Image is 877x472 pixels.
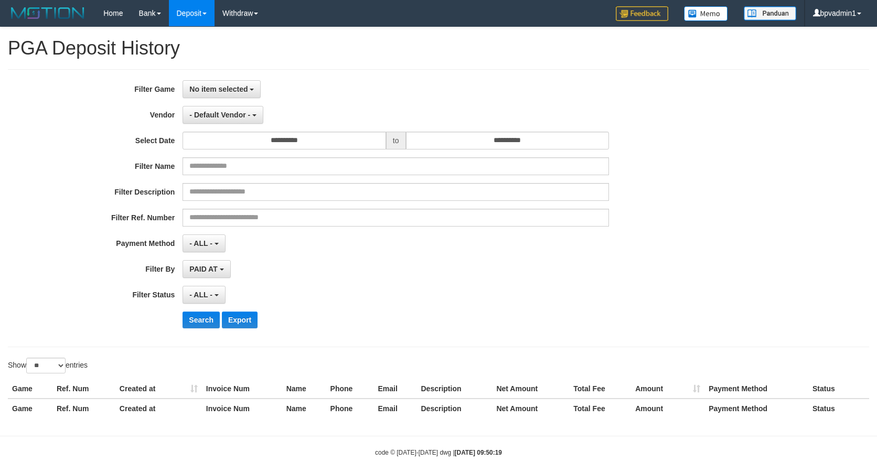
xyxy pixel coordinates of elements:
th: Created at [115,399,202,418]
button: PAID AT [183,260,230,278]
span: No item selected [189,85,248,93]
span: to [386,132,406,149]
img: panduan.png [744,6,796,20]
th: Email [374,379,417,399]
button: - Default Vendor - [183,106,263,124]
span: PAID AT [189,265,217,273]
img: Button%20Memo.svg [684,6,728,21]
th: Payment Method [704,399,808,418]
button: Export [222,312,258,328]
th: Phone [326,379,374,399]
th: Total Fee [569,379,631,399]
small: code © [DATE]-[DATE] dwg | [375,449,502,456]
th: Net Amount [492,379,569,399]
th: Ref. Num [52,379,115,399]
th: Invoice Num [202,399,282,418]
th: Name [282,379,326,399]
th: Game [8,379,52,399]
button: - ALL - [183,286,225,304]
th: Total Fee [569,399,631,418]
th: Status [808,379,869,399]
button: Search [183,312,220,328]
span: - ALL - [189,239,212,248]
th: Ref. Num [52,399,115,418]
label: Show entries [8,358,88,373]
th: Amount [631,379,704,399]
th: Amount [631,399,704,418]
img: MOTION_logo.png [8,5,88,21]
th: Invoice Num [202,379,282,399]
th: Email [374,399,417,418]
th: Description [416,379,492,399]
th: Phone [326,399,374,418]
span: - ALL - [189,291,212,299]
img: Feedback.jpg [616,6,668,21]
button: No item selected [183,80,261,98]
h1: PGA Deposit History [8,38,869,59]
span: - Default Vendor - [189,111,250,119]
select: Showentries [26,358,66,373]
th: Description [416,399,492,418]
th: Net Amount [492,399,569,418]
strong: [DATE] 09:50:19 [455,449,502,456]
th: Created at [115,379,202,399]
th: Name [282,399,326,418]
button: - ALL - [183,234,225,252]
th: Game [8,399,52,418]
th: Status [808,399,869,418]
th: Payment Method [704,379,808,399]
